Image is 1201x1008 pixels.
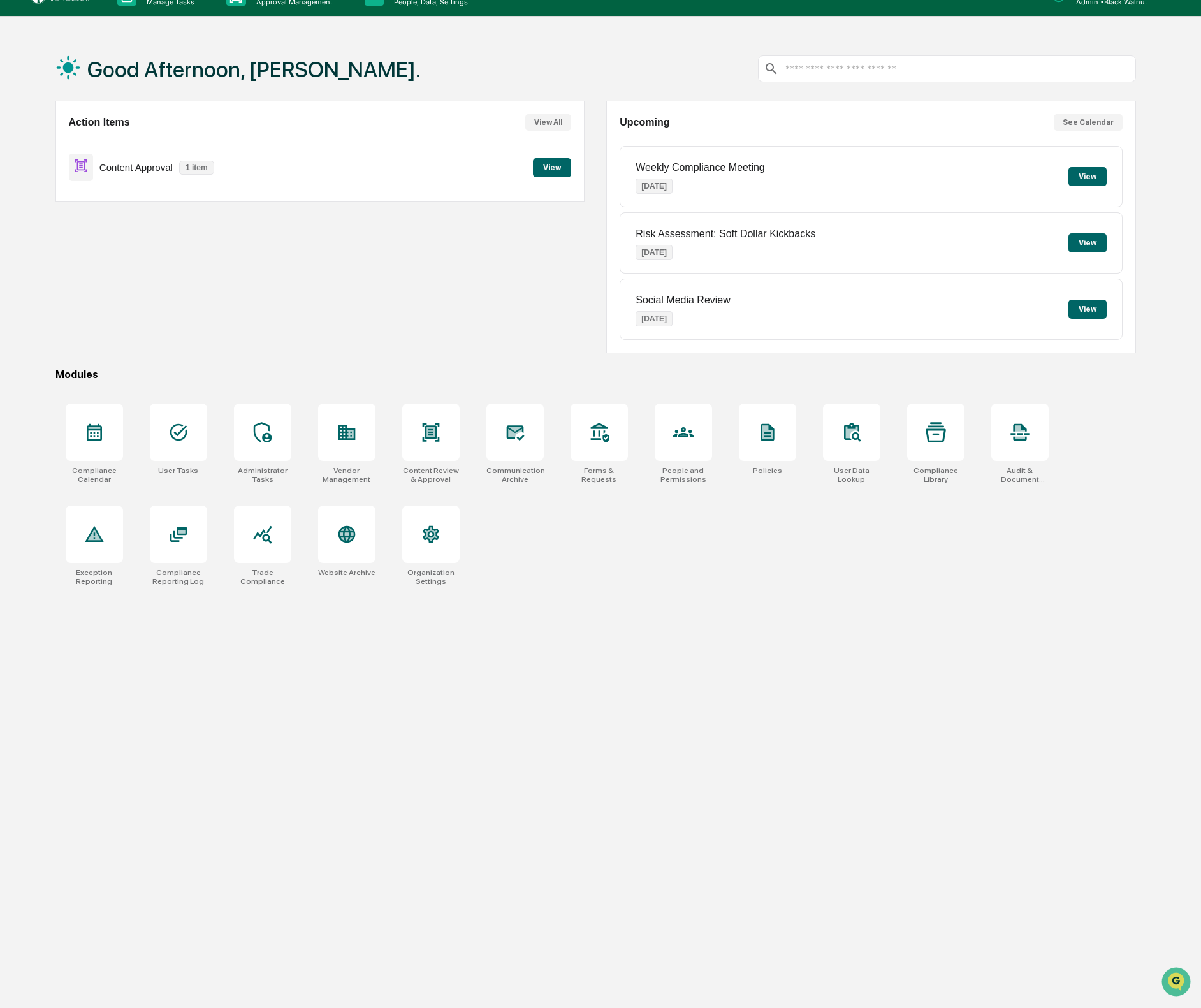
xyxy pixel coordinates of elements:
img: 1746055101610-c473b297-6a78-478c-a979-82029cc54cd1 [13,98,36,121]
div: Start new chat [57,98,209,111]
p: Risk Assessment: Soft Dollar Kickbacks [636,228,815,240]
div: Audit & Document Logs [991,466,1049,484]
div: Past conversations [13,142,85,152]
div: Compliance Reporting Log [150,568,207,586]
div: Compliance Calendar [66,466,123,484]
a: 🔎Data Lookup [8,281,85,303]
span: Data Lookup [25,286,80,298]
div: Compliance Library [907,466,964,484]
p: Social Media Review [636,295,731,306]
span: [DATE] [42,208,68,219]
div: Exception Reporting [66,568,123,586]
div: Trade Compliance [234,568,291,586]
span: [DATE] [42,174,68,184]
div: 🔎 [13,287,23,297]
h2: Upcoming [620,117,669,128]
button: View [1068,300,1107,319]
p: [DATE] [636,311,673,326]
div: Policies [753,466,782,475]
button: See all [198,140,232,155]
div: 🗄️ [92,263,103,273]
p: How can we help? [13,27,232,48]
button: See Calendar [1054,114,1123,131]
p: Content Approval [99,162,173,173]
span: Preclearance [25,261,82,274]
a: Powered byPylon [90,316,154,326]
button: View [1068,167,1107,186]
div: User Data Lookup [823,466,880,484]
button: Start new chat [217,102,232,117]
img: 8933085812038_c878075ebb4cc5468115_72.jpg [27,98,50,121]
button: View All [525,114,571,131]
div: User Tasks [158,466,198,475]
div: Communications Archive [486,466,544,484]
div: Website Archive [318,568,375,577]
span: Attestations [105,261,158,274]
p: 1 item [179,161,214,175]
div: 🖐️ [13,263,23,273]
h1: Good Afternoon, [PERSON_NAME]. [87,57,421,82]
div: Modules [55,369,1137,381]
p: [DATE] [636,245,673,260]
span: Pylon [127,317,154,326]
iframe: Open customer support [1160,966,1195,1000]
p: Weekly Compliance Meeting [636,162,764,173]
div: Forms & Requests [571,466,628,484]
a: 🗄️Attestations [87,256,163,279]
p: [DATE] [636,179,673,194]
h2: Action Items [69,117,130,128]
div: Vendor Management [318,466,375,484]
a: View [533,161,571,173]
div: We're available if you need us! [57,111,175,121]
div: Administrator Tasks [234,466,291,484]
div: Organization Settings [402,568,460,586]
button: View [1068,233,1107,252]
div: Content Review & Approval [402,466,460,484]
a: 🖐️Preclearance [8,256,87,279]
button: View [533,158,571,177]
div: People and Permissions [655,466,712,484]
